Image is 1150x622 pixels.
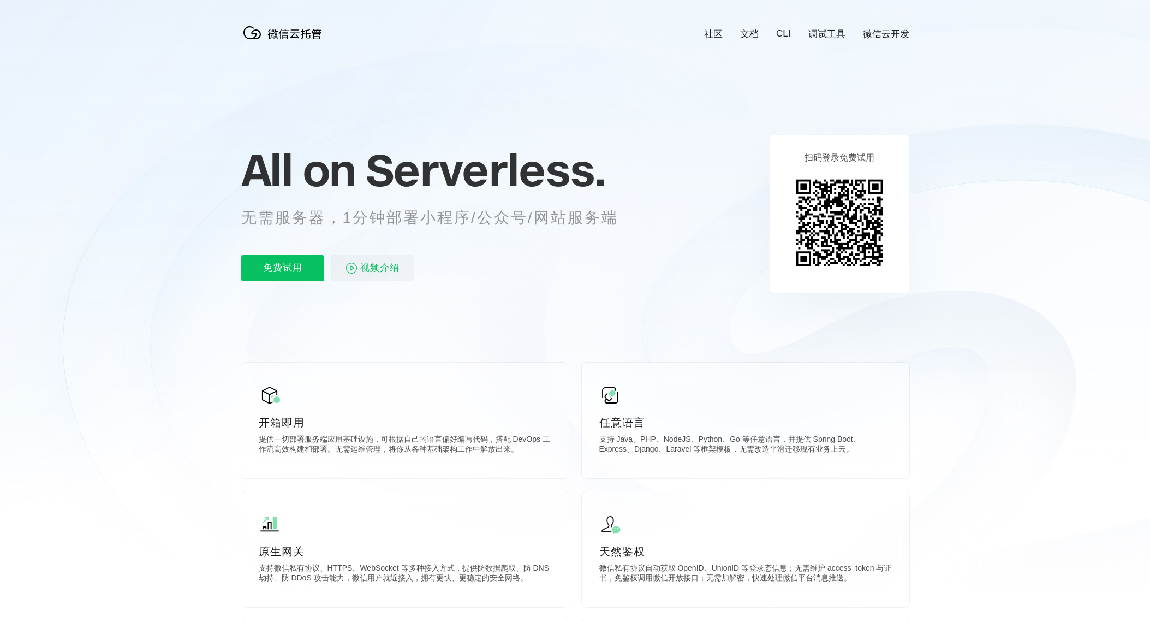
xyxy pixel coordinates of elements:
[241,143,355,197] span: All on
[360,255,400,281] span: 视频介绍
[259,544,551,559] p: 原生网关
[805,152,874,164] p: 扫码登录免费试用
[776,28,790,39] a: CLI
[599,415,892,430] p: 任意语言
[863,28,909,40] a: 微信云开发
[241,36,329,45] a: 微信云托管
[366,143,605,197] span: Serverless.
[259,435,551,457] p: 提供一切部署服务端应用基础设施，可根据自己的语言偏好编写代码，搭配 DevOps 工作流高效构建和部署。无需运维管理，将你从各种基础架构工作中解放出来。
[259,415,551,430] p: 开箱即用
[259,564,551,585] p: 支持微信私有协议、HTTPS、WebSocket 等多种接入方式，提供防数据爬取、防 DNS 劫持、防 DDoS 攻击能力，微信用户就近接入，拥有更快、更稳定的安全网络。
[599,544,892,559] p: 天然鉴权
[599,435,892,457] p: 支持 Java、PHP、NodeJS、Python、Go 等任意语言，并提供 Spring Boot、Express、Django、Laravel 等框架模板，无需改造平滑迁移现有业务上云。
[704,28,723,40] a: 社区
[599,564,892,585] p: 微信私有协议自动获取 OpenID、UnionID 等登录态信息；无需维护 access_token 与证书，免鉴权调用微信开放接口；无需加解密，快速处理微信平台消息推送。
[241,22,329,44] img: 微信云托管
[345,262,358,275] img: video_play.svg
[808,28,845,40] a: 调试工具
[241,255,324,281] p: 免费试用
[241,207,639,229] p: 无需服务器，1分钟部署小程序/公众号/网站服务端
[740,28,759,40] a: 文档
